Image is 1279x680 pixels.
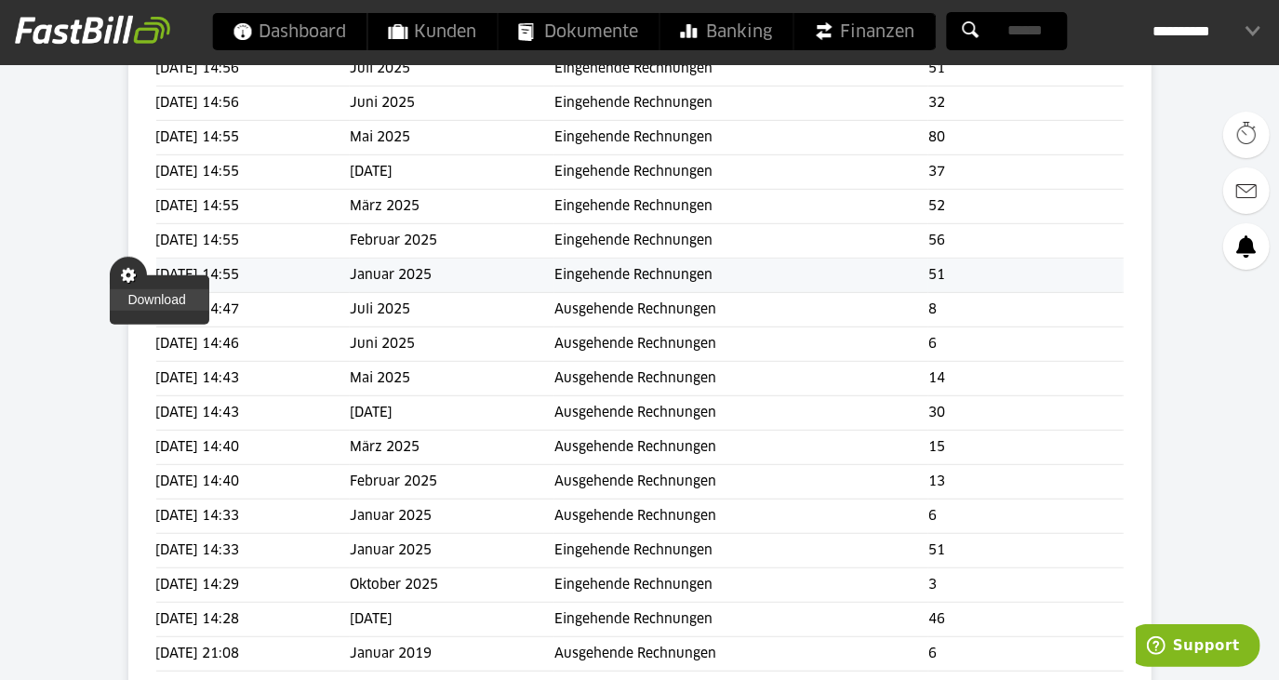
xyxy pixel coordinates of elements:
[554,637,929,672] td: Ausgehende Rechnungen
[156,362,350,396] td: [DATE] 14:43
[659,13,793,50] a: Banking
[156,190,350,224] td: [DATE] 14:55
[156,87,350,121] td: [DATE] 14:56
[110,289,209,311] a: Download
[928,362,1123,396] td: 14
[156,224,350,259] td: [DATE] 14:55
[350,87,554,121] td: Juni 2025
[554,603,929,637] td: Eingehende Rechnungen
[1136,624,1260,671] iframe: Öffnet ein Widget, in dem Sie weitere Informationen finden
[554,293,929,327] td: Ausgehende Rechnungen
[156,327,350,362] td: [DATE] 14:46
[350,431,554,465] td: März 2025
[156,431,350,465] td: [DATE] 14:40
[554,500,929,534] td: Ausgehende Rechnungen
[554,465,929,500] td: Ausgehende Rechnungen
[554,259,929,293] td: Eingehende Rechnungen
[928,293,1123,327] td: 8
[928,568,1123,603] td: 3
[350,224,554,259] td: Februar 2025
[554,327,929,362] td: Ausgehende Rechnungen
[793,13,935,50] a: Finanzen
[928,534,1123,568] td: 51
[680,13,772,50] span: Banking
[928,87,1123,121] td: 32
[350,362,554,396] td: Mai 2025
[554,155,929,190] td: Eingehende Rechnungen
[156,259,350,293] td: [DATE] 14:55
[156,568,350,603] td: [DATE] 14:29
[928,465,1123,500] td: 13
[350,52,554,87] td: Juli 2025
[928,637,1123,672] td: 6
[554,396,929,431] td: Ausgehende Rechnungen
[928,155,1123,190] td: 37
[350,121,554,155] td: Mai 2025
[156,637,350,672] td: [DATE] 21:08
[554,568,929,603] td: Eingehende Rechnungen
[156,121,350,155] td: [DATE] 14:55
[350,155,554,190] td: [DATE]
[156,52,350,87] td: [DATE] 14:56
[350,396,554,431] td: [DATE]
[928,327,1123,362] td: 6
[156,396,350,431] td: [DATE] 14:43
[554,431,929,465] td: Ausgehende Rechnungen
[156,603,350,637] td: [DATE] 14:28
[928,431,1123,465] td: 15
[156,465,350,500] td: [DATE] 14:40
[350,190,554,224] td: März 2025
[350,568,554,603] td: Oktober 2025
[350,293,554,327] td: Juli 2025
[156,155,350,190] td: [DATE] 14:55
[498,13,659,50] a: Dokumente
[554,534,929,568] td: Eingehende Rechnungen
[350,500,554,534] td: Januar 2025
[212,13,366,50] a: Dashboard
[367,13,497,50] a: Kunden
[350,465,554,500] td: Februar 2025
[156,293,350,327] td: [DATE] 14:47
[554,362,929,396] td: Ausgehende Rechnungen
[554,224,929,259] td: Eingehende Rechnungen
[233,13,346,50] span: Dashboard
[350,259,554,293] td: Januar 2025
[554,52,929,87] td: Eingehende Rechnungen
[928,396,1123,431] td: 30
[15,15,170,45] img: fastbill_logo_white.png
[554,121,929,155] td: Eingehende Rechnungen
[350,637,554,672] td: Januar 2019
[928,500,1123,534] td: 6
[928,52,1123,87] td: 51
[928,259,1123,293] td: 51
[928,121,1123,155] td: 80
[350,327,554,362] td: Juni 2025
[928,190,1123,224] td: 52
[518,13,638,50] span: Dokumente
[554,87,929,121] td: Eingehende Rechnungen
[156,534,350,568] td: [DATE] 14:33
[156,500,350,534] td: [DATE] 14:33
[928,224,1123,259] td: 56
[388,13,476,50] span: Kunden
[814,13,914,50] span: Finanzen
[554,190,929,224] td: Eingehende Rechnungen
[350,603,554,637] td: [DATE]
[928,603,1123,637] td: 46
[350,534,554,568] td: Januar 2025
